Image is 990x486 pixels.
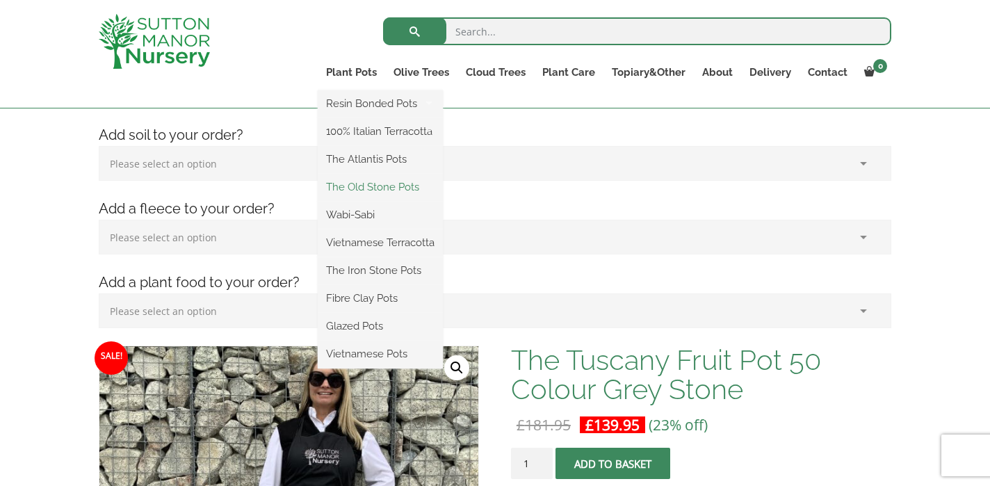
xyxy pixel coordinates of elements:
a: The Iron Stone Pots [318,260,443,281]
a: Olive Trees [385,63,457,82]
a: Topiary&Other [603,63,694,82]
span: 0 [873,59,887,73]
a: The Old Stone Pots [318,177,443,197]
input: Search... [383,17,891,45]
span: £ [517,415,525,435]
img: logo [99,14,210,69]
h4: Add a fleece to your order? [88,198,902,220]
a: About [694,63,741,82]
a: Plant Pots [318,63,385,82]
a: 100% Italian Terracotta [318,121,443,142]
a: Plant Care [534,63,603,82]
button: Add to basket [555,448,670,479]
span: £ [585,415,594,435]
a: Vietnamese Pots [318,343,443,364]
span: (23% off) [649,415,708,435]
bdi: 181.95 [517,415,571,435]
h4: Add a plant food to your order? [88,272,902,293]
a: Delivery [741,63,800,82]
a: View full-screen image gallery [444,355,469,380]
h1: The Tuscany Fruit Pot 50 Colour Grey Stone [511,346,891,404]
a: 0 [856,63,891,82]
a: Cloud Trees [457,63,534,82]
a: Wabi-Sabi [318,204,443,225]
a: Fibre Clay Pots [318,288,443,309]
a: Vietnamese Terracotta [318,232,443,253]
span: Sale! [95,341,128,375]
a: The Atlantis Pots [318,149,443,170]
a: Resin Bonded Pots [318,93,443,114]
h4: Add soil to your order? [88,124,902,146]
input: Product quantity [511,448,553,479]
a: Contact [800,63,856,82]
a: Glazed Pots [318,316,443,337]
bdi: 139.95 [585,415,640,435]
